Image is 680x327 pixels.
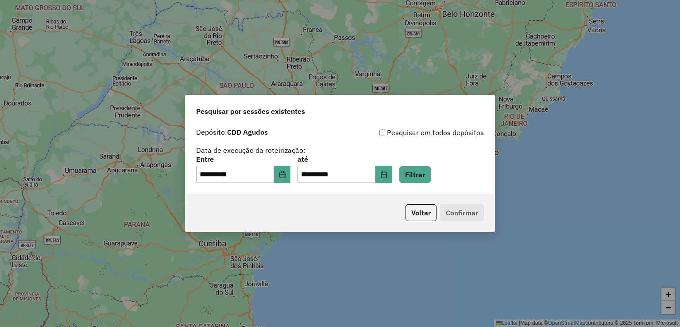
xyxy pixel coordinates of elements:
[274,166,291,183] button: Choose Date
[196,106,305,117] span: Pesquisar por sessões existentes
[297,154,392,164] label: até
[196,127,268,137] label: Depósito:
[375,166,392,183] button: Choose Date
[227,128,268,136] strong: CDD Agudos
[196,154,290,164] label: Entre
[340,127,484,138] div: Pesquisar em todos depósitos
[406,204,437,221] button: Voltar
[399,166,431,183] button: Filtrar
[196,145,305,156] label: Data de execução da roteirização:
